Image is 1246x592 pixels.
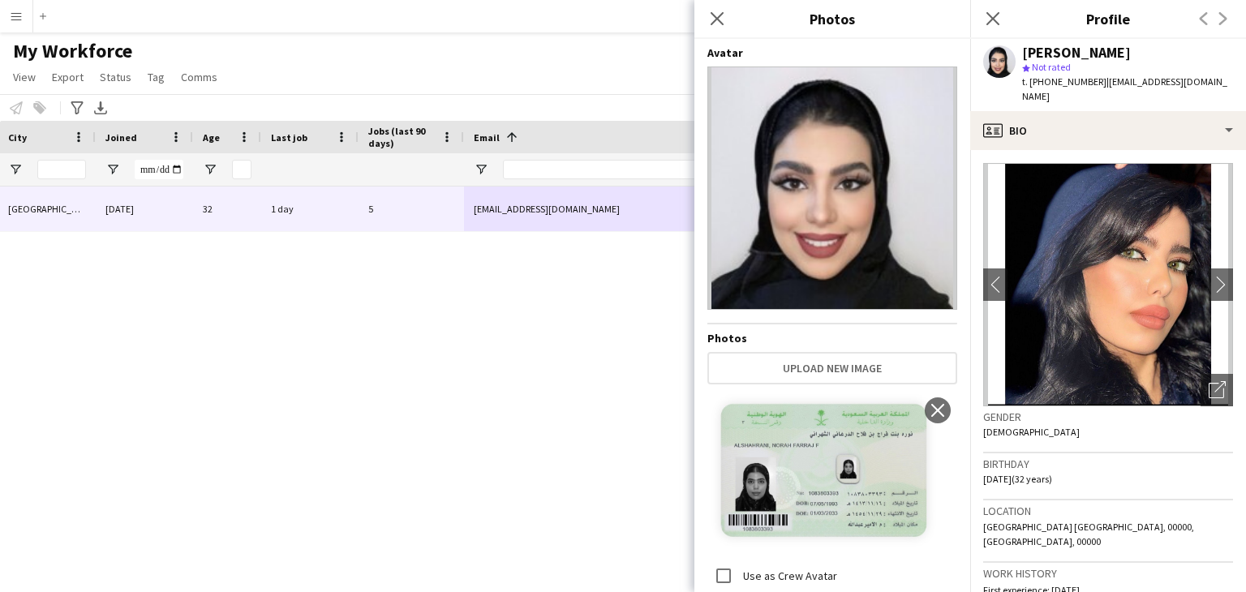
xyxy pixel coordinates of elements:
[983,163,1233,406] img: Crew avatar or photo
[193,187,261,231] div: 32
[1022,75,1106,88] span: t. [PHONE_NUMBER]
[474,162,488,177] button: Open Filter Menu
[93,66,138,88] a: Status
[707,391,957,559] img: Crew photo 1112672
[271,131,307,144] span: Last job
[707,352,957,384] button: Upload new image
[1201,374,1233,406] div: Open photos pop-in
[13,70,36,84] span: View
[694,8,970,29] h3: Photos
[707,331,957,345] h4: Photos
[8,131,27,144] span: City
[464,187,788,231] div: [EMAIL_ADDRESS][DOMAIN_NAME]
[105,131,137,144] span: Joined
[100,70,131,84] span: Status
[203,131,220,144] span: Age
[983,410,1233,424] h3: Gender
[52,70,84,84] span: Export
[503,160,779,179] input: Email Filter Input
[983,457,1233,471] h3: Birthday
[707,66,957,310] img: Crew avatar
[983,521,1194,547] span: [GEOGRAPHIC_DATA] [GEOGRAPHIC_DATA], 00000, [GEOGRAPHIC_DATA], 00000
[67,98,87,118] app-action-btn: Advanced filters
[1032,61,1071,73] span: Not rated
[203,162,217,177] button: Open Filter Menu
[45,66,90,88] a: Export
[1022,75,1227,102] span: | [EMAIL_ADDRESS][DOMAIN_NAME]
[359,187,464,231] div: 5
[983,473,1052,485] span: [DATE] (32 years)
[970,111,1246,150] div: Bio
[181,70,217,84] span: Comms
[707,45,957,60] h4: Avatar
[232,160,251,179] input: Age Filter Input
[474,131,500,144] span: Email
[983,426,1080,438] span: [DEMOGRAPHIC_DATA]
[983,566,1233,581] h3: Work history
[970,8,1246,29] h3: Profile
[8,162,23,177] button: Open Filter Menu
[983,504,1233,518] h3: Location
[740,568,837,583] label: Use as Crew Avatar
[37,160,86,179] input: City Filter Input
[105,162,120,177] button: Open Filter Menu
[148,70,165,84] span: Tag
[13,39,132,63] span: My Workforce
[135,160,183,179] input: Joined Filter Input
[1022,45,1131,60] div: [PERSON_NAME]
[368,125,435,149] span: Jobs (last 90 days)
[141,66,171,88] a: Tag
[96,187,193,231] div: [DATE]
[6,66,42,88] a: View
[91,98,110,118] app-action-btn: Export XLSX
[261,187,359,231] div: 1 day
[174,66,224,88] a: Comms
